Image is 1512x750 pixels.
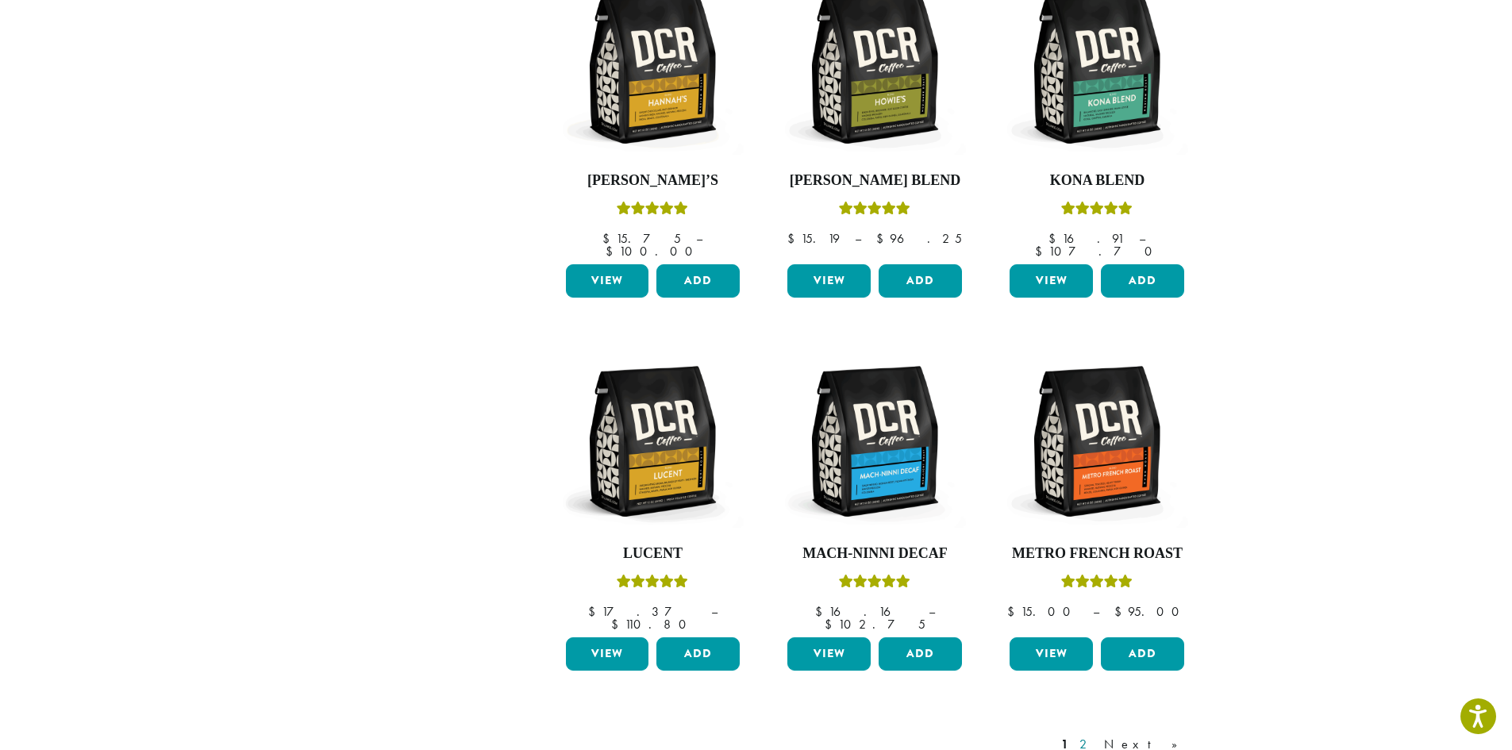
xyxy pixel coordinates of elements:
bdi: 17.37 [588,603,696,620]
span: $ [876,230,890,247]
bdi: 110.80 [611,616,694,633]
span: – [1093,603,1099,620]
a: View [787,637,871,671]
span: – [1139,230,1145,247]
bdi: 15.00 [1007,603,1078,620]
button: Add [879,264,962,298]
bdi: 15.75 [602,230,681,247]
button: Add [1101,637,1184,671]
div: Rated 4.67 out of 5 [839,199,910,223]
a: Metro French RoastRated 5.00 out of 5 [1006,350,1188,631]
span: $ [1007,603,1021,620]
span: $ [611,616,625,633]
div: Rated 5.00 out of 5 [617,572,688,596]
bdi: 16.91 [1048,230,1124,247]
a: Mach-Ninni DecafRated 5.00 out of 5 [783,350,966,631]
div: Rated 5.00 out of 5 [1061,199,1133,223]
span: $ [825,616,838,633]
img: DCR-12oz-Metro-French-Roast-Stock-scaled.png [1006,350,1188,533]
div: Rated 5.00 out of 5 [839,572,910,596]
h4: [PERSON_NAME]’s [562,172,744,190]
span: $ [588,603,602,620]
h4: Kona Blend [1006,172,1188,190]
button: Add [656,637,740,671]
span: $ [602,230,616,247]
a: View [566,264,649,298]
bdi: 102.75 [825,616,925,633]
img: DCR-12oz-Mach-Ninni-Decaf-Stock-scaled.png [783,350,966,533]
button: Add [1101,264,1184,298]
bdi: 100.00 [606,243,700,260]
button: Add [879,637,962,671]
img: DCR-12oz-Lucent-Stock-scaled.png [561,350,744,533]
a: View [1010,637,1093,671]
span: $ [1114,603,1128,620]
bdi: 95.00 [1114,603,1187,620]
button: Add [656,264,740,298]
span: – [711,603,718,620]
bdi: 16.16 [815,603,914,620]
h4: Mach-Ninni Decaf [783,545,966,563]
a: View [566,637,649,671]
div: Rated 5.00 out of 5 [1061,572,1133,596]
div: Rated 5.00 out of 5 [617,199,688,223]
span: $ [1048,230,1062,247]
bdi: 15.19 [787,230,840,247]
a: LucentRated 5.00 out of 5 [562,350,744,631]
bdi: 107.70 [1035,243,1160,260]
span: $ [606,243,619,260]
a: View [1010,264,1093,298]
h4: [PERSON_NAME] Blend [783,172,966,190]
span: – [929,603,935,620]
span: – [855,230,861,247]
a: View [787,264,871,298]
h4: Lucent [562,545,744,563]
span: $ [815,603,829,620]
span: – [696,230,702,247]
span: $ [1035,243,1048,260]
bdi: 96.25 [876,230,962,247]
h4: Metro French Roast [1006,545,1188,563]
span: $ [787,230,801,247]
